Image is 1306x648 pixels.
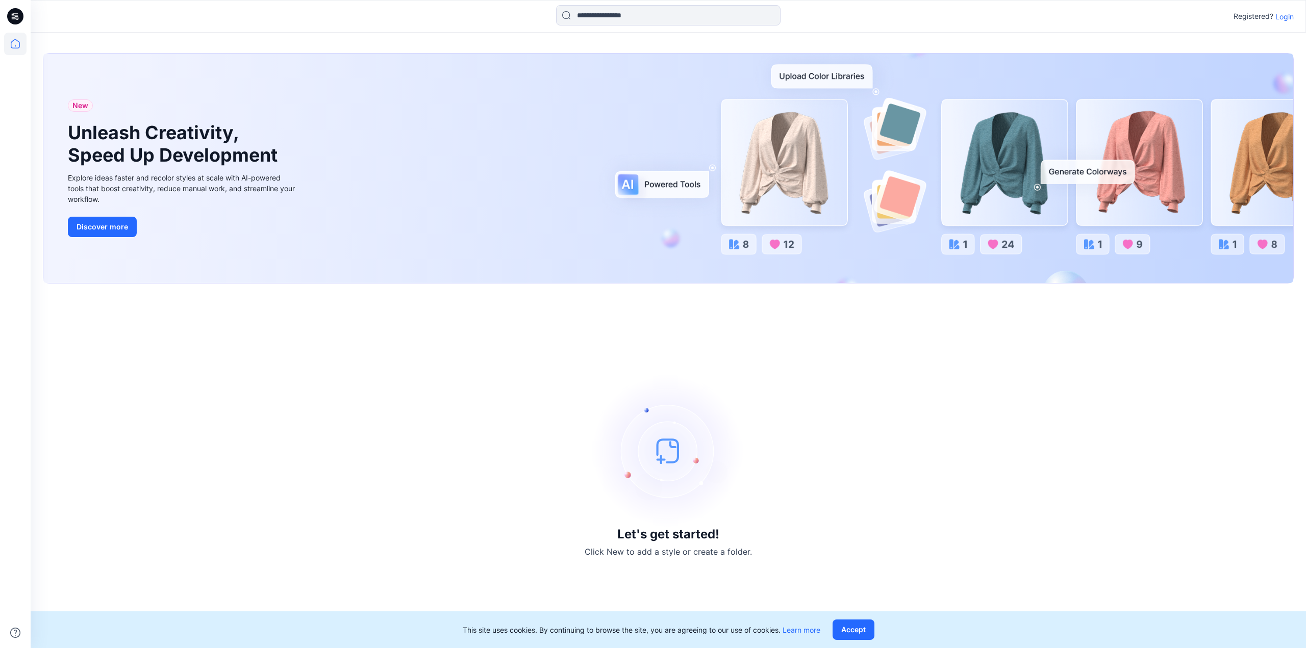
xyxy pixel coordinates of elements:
[68,217,297,237] a: Discover more
[585,546,752,558] p: Click New to add a style or create a folder.
[783,626,820,634] a: Learn more
[68,122,282,166] h1: Unleash Creativity, Speed Up Development
[72,99,88,112] span: New
[617,527,719,541] h3: Let's get started!
[833,619,874,640] button: Accept
[1234,10,1273,22] p: Registered?
[463,625,820,635] p: This site uses cookies. By continuing to browse the site, you are agreeing to our use of cookies.
[592,374,745,527] img: empty-state-image.svg
[68,217,137,237] button: Discover more
[1275,11,1294,22] p: Login
[68,172,297,204] div: Explore ideas faster and recolor styles at scale with AI-powered tools that boost creativity, red...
